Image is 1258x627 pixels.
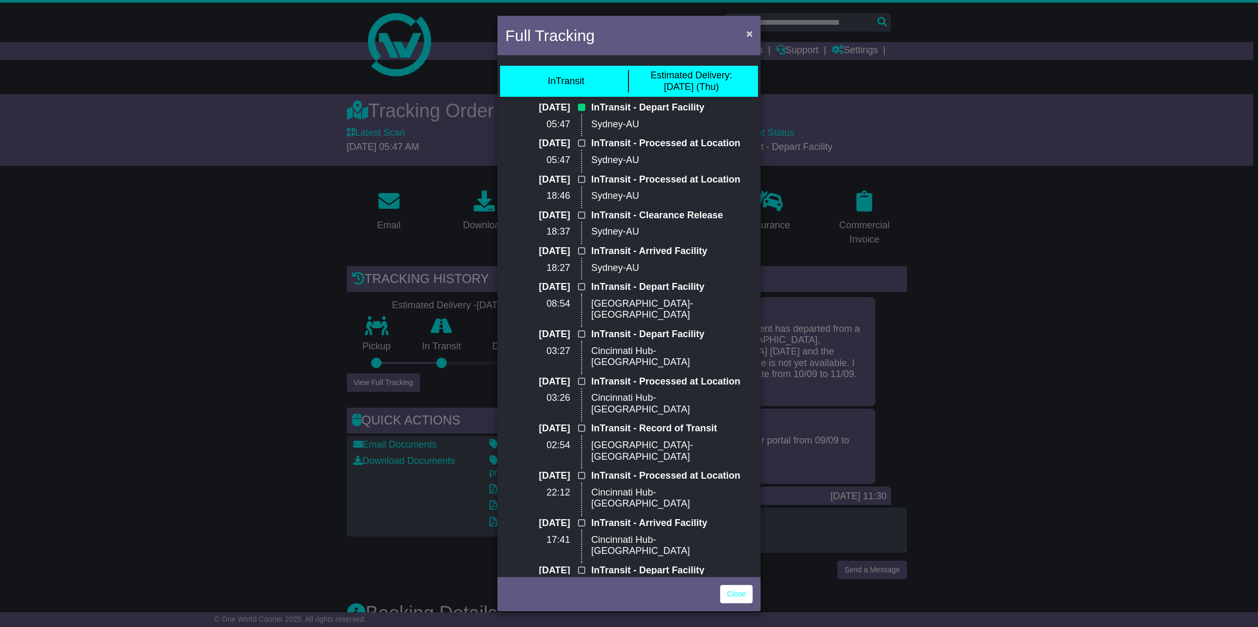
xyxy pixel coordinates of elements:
[591,440,753,462] p: [GEOGRAPHIC_DATA]-[GEOGRAPHIC_DATA]
[505,262,570,274] p: 18:27
[591,246,753,257] p: InTransit - Arrived Facility
[591,119,753,130] p: Sydney-AU
[505,440,570,451] p: 02:54
[505,174,570,186] p: [DATE]
[591,329,753,340] p: InTransit - Depart Facility
[591,565,753,577] p: InTransit - Depart Facility
[591,102,753,114] p: InTransit - Depart Facility
[505,470,570,482] p: [DATE]
[591,210,753,221] p: InTransit - Clearance Release
[505,190,570,202] p: 18:46
[505,329,570,340] p: [DATE]
[505,376,570,388] p: [DATE]
[746,27,753,39] span: ×
[651,70,732,93] div: [DATE] (Thu)
[591,534,753,557] p: Cincinnati Hub-[GEOGRAPHIC_DATA]
[591,155,753,166] p: Sydney-AU
[651,70,732,80] span: Estimated Delivery:
[505,246,570,257] p: [DATE]
[591,376,753,388] p: InTransit - Processed at Location
[505,24,595,47] h4: Full Tracking
[591,190,753,202] p: Sydney-AU
[591,174,753,186] p: InTransit - Processed at Location
[548,76,584,87] div: InTransit
[505,346,570,357] p: 03:27
[505,281,570,293] p: [DATE]
[720,585,753,603] a: Close
[591,423,753,434] p: InTransit - Record of Transit
[505,487,570,499] p: 22:12
[505,534,570,546] p: 17:41
[591,487,753,510] p: Cincinnati Hub-[GEOGRAPHIC_DATA]
[591,226,753,238] p: Sydney-AU
[741,23,758,44] button: Close
[591,346,753,368] p: Cincinnati Hub-[GEOGRAPHIC_DATA]
[505,565,570,577] p: [DATE]
[505,392,570,404] p: 03:26
[505,518,570,529] p: [DATE]
[505,298,570,310] p: 08:54
[505,102,570,114] p: [DATE]
[591,281,753,293] p: InTransit - Depart Facility
[505,226,570,238] p: 18:37
[505,138,570,149] p: [DATE]
[591,392,753,415] p: Cincinnati Hub-[GEOGRAPHIC_DATA]
[505,210,570,221] p: [DATE]
[505,155,570,166] p: 05:47
[591,298,753,321] p: [GEOGRAPHIC_DATA]-[GEOGRAPHIC_DATA]
[591,262,753,274] p: Sydney-AU
[591,470,753,482] p: InTransit - Processed at Location
[505,423,570,434] p: [DATE]
[591,138,753,149] p: InTransit - Processed at Location
[505,119,570,130] p: 05:47
[591,518,753,529] p: InTransit - Arrived Facility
